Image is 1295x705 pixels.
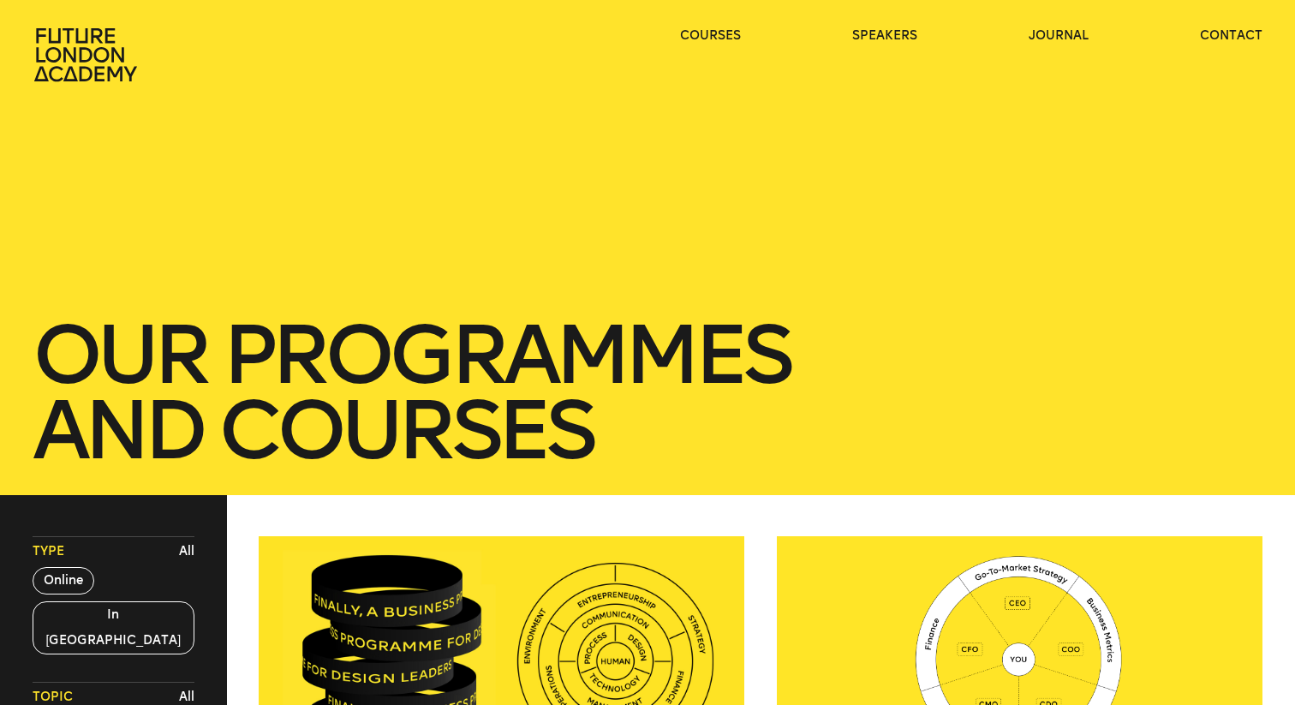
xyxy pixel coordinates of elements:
[33,601,194,654] button: In [GEOGRAPHIC_DATA]
[1200,27,1262,45] a: contact
[33,567,94,594] button: Online
[1029,27,1089,45] a: journal
[33,543,64,560] span: Type
[680,27,741,45] a: courses
[852,27,917,45] a: speakers
[175,539,199,565] button: All
[33,317,1262,468] h1: our Programmes and courses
